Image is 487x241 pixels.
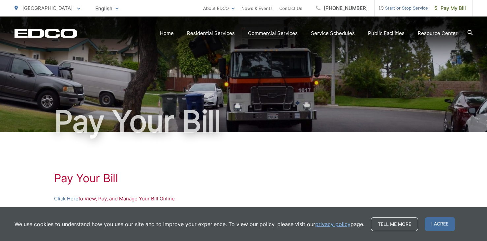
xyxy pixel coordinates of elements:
span: I agree [425,217,455,231]
a: Click Here [54,195,78,203]
p: to View, Pay, and Manage Your Bill Online [54,195,433,203]
a: Resource Center [418,29,458,37]
a: Home [160,29,174,37]
a: Tell me more [371,217,418,231]
a: Commercial Services [248,29,298,37]
p: We use cookies to understand how you use our site and to improve your experience. To view our pol... [15,220,364,228]
span: [GEOGRAPHIC_DATA] [22,5,73,11]
a: privacy policy [315,220,350,228]
a: About EDCO [203,4,235,12]
span: English [90,3,124,14]
h1: Pay Your Bill [15,105,473,138]
a: News & Events [241,4,273,12]
a: EDCD logo. Return to the homepage. [15,29,77,38]
a: Residential Services [187,29,235,37]
a: Contact Us [279,4,302,12]
h1: Pay Your Bill [54,172,433,185]
a: Service Schedules [311,29,355,37]
span: Pay My Bill [435,4,466,12]
a: Public Facilities [368,29,405,37]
